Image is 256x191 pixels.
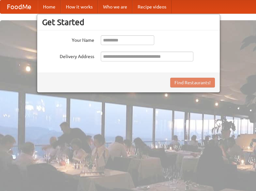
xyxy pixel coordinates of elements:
[38,0,61,13] a: Home
[42,35,94,43] label: Your Name
[170,78,215,88] button: Find Restaurants!
[98,0,132,13] a: Who we are
[42,52,94,60] label: Delivery Address
[61,0,98,13] a: How it works
[132,0,172,13] a: Recipe videos
[42,17,215,27] h3: Get Started
[0,0,38,13] a: FoodMe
